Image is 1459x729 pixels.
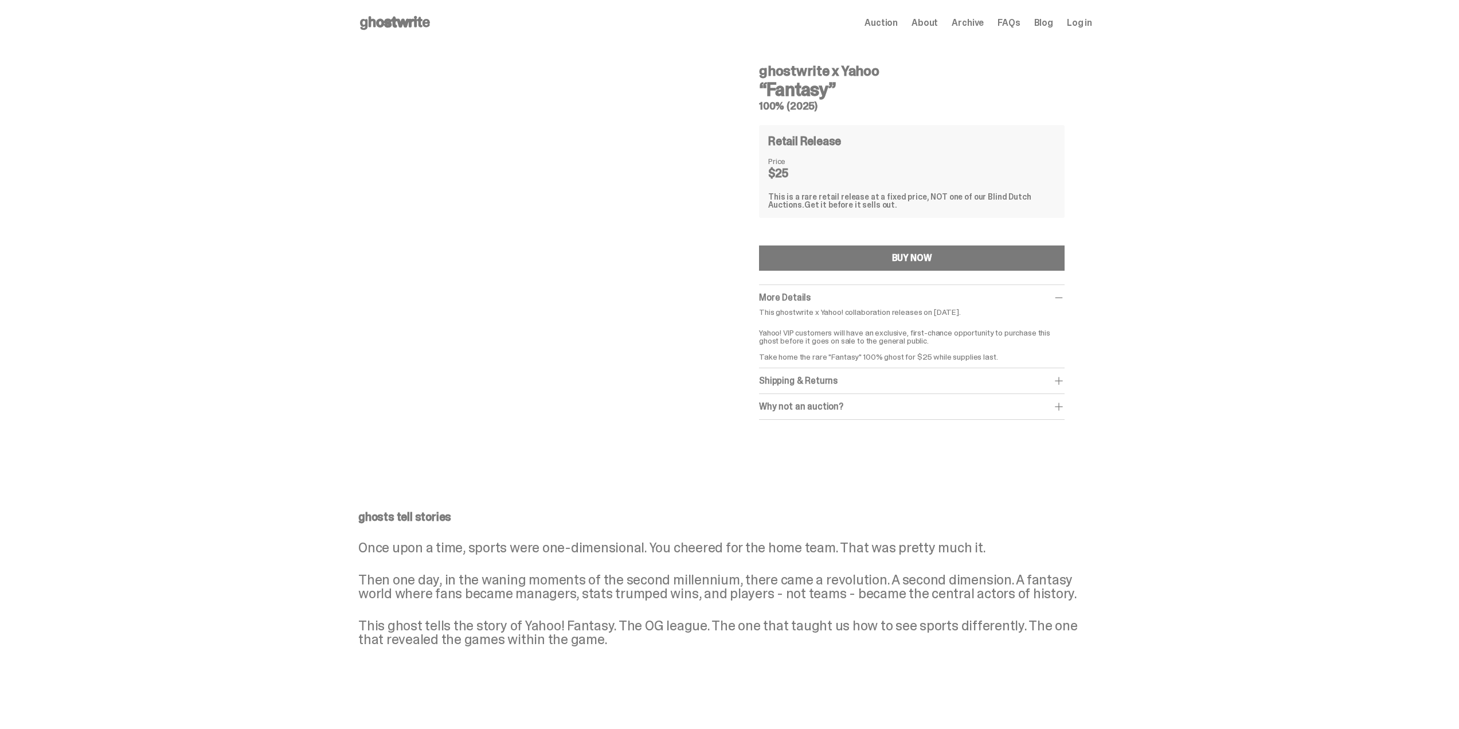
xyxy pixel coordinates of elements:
h4: ghostwrite x Yahoo [759,64,1065,78]
h4: Retail Release [768,135,841,147]
button: BUY NOW [759,245,1065,271]
span: Get it before it sells out. [804,200,897,210]
h5: 100% (2025) [759,101,1065,111]
a: Log in [1067,18,1092,28]
div: Why not an auction? [759,401,1065,412]
h3: “Fantasy” [759,80,1065,99]
a: About [912,18,938,28]
div: Shipping & Returns [759,375,1065,387]
div: This is a rare retail release at a fixed price, NOT one of our Blind Dutch Auctions. [768,193,1055,209]
p: This ghostwrite x Yahoo! collaboration releases on [DATE]. [759,308,1065,316]
div: BUY NOW [892,254,932,263]
p: Once upon a time, sports were one-dimensional. You cheered for the home team. That was pretty muc... [358,541,1092,555]
a: Blog [1034,18,1053,28]
dt: Price [768,157,826,165]
p: Yahoo! VIP customers will have an exclusive, first-chance opportunity to purchase this ghost befo... [759,321,1065,361]
a: Archive [952,18,984,28]
p: Then one day, in the waning moments of the second millennium, there came a revolution. A second d... [358,573,1092,601]
p: This ghost tells the story of Yahoo! Fantasy. The OG league. The one that taught us how to see sp... [358,619,1092,646]
dd: $25 [768,167,826,179]
a: Auction [865,18,898,28]
span: More Details [759,291,811,303]
a: FAQs [998,18,1020,28]
p: ghosts tell stories [358,511,1092,523]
